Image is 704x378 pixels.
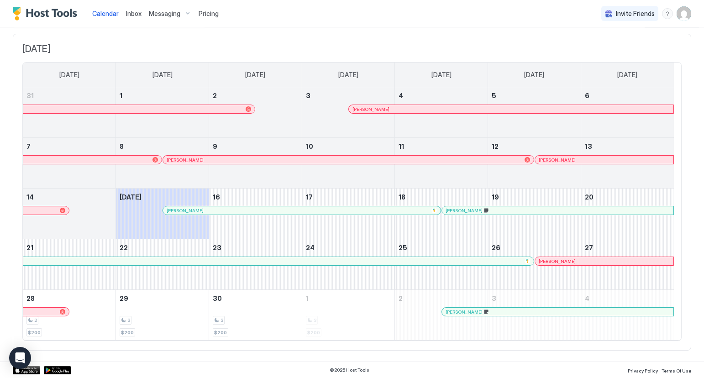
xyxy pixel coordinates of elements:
span: 16 [213,193,220,201]
span: [DATE] [617,71,637,79]
td: September 22, 2025 [116,239,209,290]
span: 31 [26,92,34,100]
td: September 24, 2025 [302,239,395,290]
a: Calendar [92,9,119,18]
span: [DATE] [152,71,173,79]
a: September 7, 2025 [23,138,116,155]
span: [DATE] [22,43,682,55]
span: 10 [306,142,313,150]
a: Google Play Store [44,366,71,374]
a: September 6, 2025 [581,87,674,104]
a: Tuesday [236,63,274,87]
span: 1 [306,294,309,302]
td: September 30, 2025 [209,290,302,341]
span: [PERSON_NAME] [352,106,389,112]
a: October 2, 2025 [395,290,488,307]
span: [PERSON_NAME] [539,157,576,163]
span: Inbox [126,10,142,17]
a: September 10, 2025 [302,138,395,155]
td: September 15, 2025 [116,189,209,239]
span: 2 [213,92,217,100]
a: September 1, 2025 [116,87,209,104]
span: $200 [28,330,41,336]
span: 8 [120,142,124,150]
span: 19 [492,193,499,201]
div: App Store [13,366,40,374]
span: 25 [399,244,407,252]
span: 28 [26,294,35,302]
div: [PERSON_NAME] [539,157,670,163]
div: Host Tools Logo [13,7,81,21]
td: September 23, 2025 [209,239,302,290]
td: September 20, 2025 [581,189,674,239]
a: Terms Of Use [662,365,691,375]
a: October 4, 2025 [581,290,674,307]
td: September 7, 2025 [23,138,116,189]
span: 22 [120,244,128,252]
div: menu [662,8,673,19]
span: [PERSON_NAME] [446,309,483,315]
a: September 19, 2025 [488,189,581,205]
a: October 3, 2025 [488,290,581,307]
a: September 27, 2025 [581,239,674,256]
span: 5 [492,92,496,100]
span: © 2025 Host Tools [330,367,369,373]
a: September 28, 2025 [23,290,116,307]
div: User profile [677,6,691,21]
td: September 29, 2025 [116,290,209,341]
div: [PERSON_NAME] [539,258,670,264]
td: September 1, 2025 [116,87,209,138]
span: [DATE] [431,71,452,79]
td: September 25, 2025 [395,239,488,290]
td: September 14, 2025 [23,189,116,239]
span: 4 [399,92,403,100]
span: 3 [127,317,130,323]
a: September 17, 2025 [302,189,395,205]
span: 11 [399,142,404,150]
a: Thursday [422,63,461,87]
a: September 2, 2025 [209,87,302,104]
span: 21 [26,244,33,252]
span: 30 [213,294,222,302]
td: September 19, 2025 [488,189,581,239]
td: September 17, 2025 [302,189,395,239]
a: September 21, 2025 [23,239,116,256]
a: Privacy Policy [628,365,658,375]
a: October 1, 2025 [302,290,395,307]
td: September 28, 2025 [23,290,116,341]
td: October 4, 2025 [581,290,674,341]
td: September 8, 2025 [116,138,209,189]
span: 24 [306,244,315,252]
span: 3 [221,317,223,323]
div: Open Intercom Messenger [9,347,31,369]
td: September 16, 2025 [209,189,302,239]
span: 3 [306,92,310,100]
a: Inbox [126,9,142,18]
a: Sunday [50,63,89,87]
a: Friday [515,63,553,87]
div: [PERSON_NAME] [446,309,670,315]
a: Saturday [608,63,646,87]
div: [PERSON_NAME] [352,106,670,112]
span: Calendar [92,10,119,17]
a: September 26, 2025 [488,239,581,256]
a: September 12, 2025 [488,138,581,155]
a: September 15, 2025 [116,189,209,205]
span: [PERSON_NAME] [167,208,204,214]
span: Terms Of Use [662,368,691,373]
span: 9 [213,142,217,150]
span: 13 [585,142,592,150]
td: September 2, 2025 [209,87,302,138]
a: September 23, 2025 [209,239,302,256]
div: [PERSON_NAME] [446,208,670,214]
span: 29 [120,294,128,302]
span: [DATE] [59,71,79,79]
span: $200 [121,330,134,336]
span: 6 [585,92,589,100]
span: [PERSON_NAME] [539,258,576,264]
td: October 2, 2025 [395,290,488,341]
div: [PERSON_NAME] [167,157,530,163]
a: September 9, 2025 [209,138,302,155]
a: Monday [143,63,182,87]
